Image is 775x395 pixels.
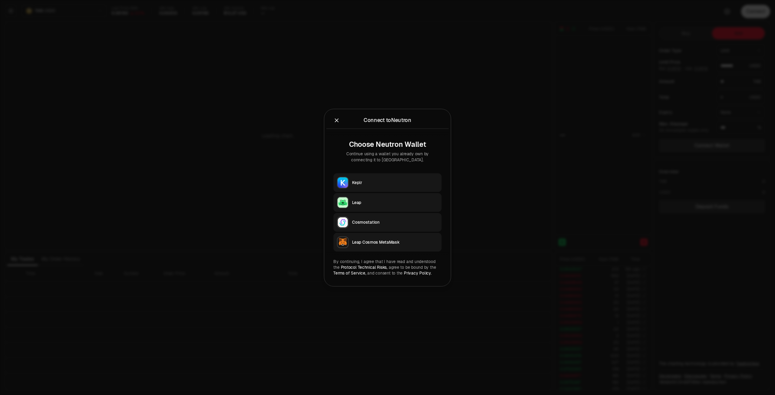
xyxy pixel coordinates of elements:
a: Terms of Service, [333,270,366,275]
div: Connect to Neutron [364,116,411,124]
div: Continue using a wallet you already own by connecting it to [GEOGRAPHIC_DATA]. [338,151,437,163]
button: Close [333,116,340,124]
button: KeplrKeplr [333,173,441,192]
button: CosmostationCosmostation [333,213,441,232]
div: Choose Neutron Wallet [338,140,437,149]
button: Leap Cosmos MetaMaskLeap Cosmos MetaMask [333,233,441,252]
a: Protocol Technical Risks, [341,265,387,270]
div: Cosmostation [352,219,438,225]
div: Keplr [352,179,438,185]
img: Leap Cosmos MetaMask [338,237,348,247]
a: Privacy Policy. [404,270,432,275]
div: By continuing, I agree that I have read and understood the agree to be bound by the and consent t... [333,258,441,276]
button: LeapLeap [333,193,441,212]
img: Cosmostation [338,217,348,228]
img: Keplr [338,177,348,188]
img: Leap [338,197,348,208]
div: Leap [352,199,438,205]
div: Leap Cosmos MetaMask [352,239,438,245]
